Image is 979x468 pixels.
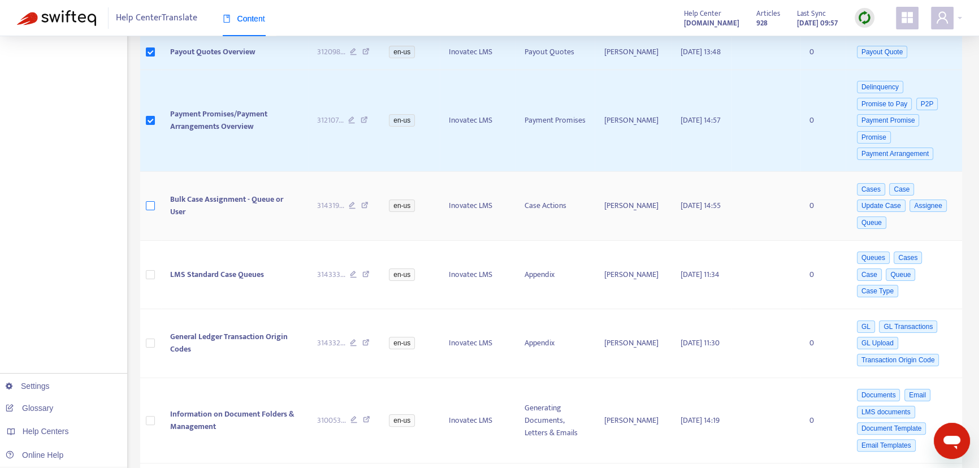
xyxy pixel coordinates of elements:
[317,200,344,212] span: 314319 ...
[935,11,949,24] span: user
[116,7,197,29] span: Help Center Translate
[389,46,415,58] span: en-us
[440,172,515,241] td: Inovatec LMS
[857,422,926,435] span: Document Template
[857,183,885,196] span: Cases
[857,285,898,297] span: Case Type
[800,378,846,463] td: 0
[680,199,720,212] span: [DATE] 14:55
[756,7,780,20] span: Articles
[857,216,886,229] span: Queue
[909,200,946,212] span: Assignee
[317,337,345,349] span: 314332 ...
[800,34,846,70] td: 0
[17,10,96,26] img: Swifteq
[857,148,933,160] span: Payment Arrangement
[904,389,930,401] span: Email
[595,378,671,463] td: [PERSON_NAME]
[680,268,719,281] span: [DATE] 11:34
[440,34,515,70] td: Inovatec LMS
[800,70,846,172] td: 0
[389,414,415,427] span: en-us
[680,114,720,127] span: [DATE] 14:57
[916,98,938,110] span: P2P
[595,34,671,70] td: [PERSON_NAME]
[857,252,890,264] span: Queues
[23,427,69,436] span: Help Centers
[857,131,891,144] span: Promise
[800,241,846,310] td: 0
[595,309,671,378] td: [PERSON_NAME]
[595,241,671,310] td: [PERSON_NAME]
[389,337,415,349] span: en-us
[516,172,595,241] td: Case Actions
[797,7,826,20] span: Last Sync
[857,114,920,127] span: Payment Promise
[317,414,346,427] span: 310053 ...
[516,378,595,463] td: Generating Documents, Letters & Emails
[894,252,922,264] span: Cases
[389,200,415,212] span: en-us
[6,450,63,460] a: Online Help
[317,114,344,127] span: 312107 ...
[857,406,915,418] span: LMS documents
[389,268,415,281] span: en-us
[440,378,515,463] td: Inovatec LMS
[857,439,916,452] span: Email Templates
[680,414,719,427] span: [DATE] 14:19
[684,7,721,20] span: Help Center
[170,408,294,433] span: Information on Document Folders & Management
[170,268,264,281] span: LMS Standard Case Queues
[800,172,846,241] td: 0
[889,183,914,196] span: Case
[440,309,515,378] td: Inovatec LMS
[680,336,719,349] span: [DATE] 11:30
[800,309,846,378] td: 0
[170,330,288,356] span: General Ledger Transaction Origin Codes
[857,98,912,110] span: Promise to Pay
[797,17,838,29] strong: [DATE] 09:57
[857,268,882,281] span: Case
[857,11,872,25] img: sync.dc5367851b00ba804db3.png
[857,320,875,333] span: GL
[6,382,50,391] a: Settings
[170,193,283,218] span: Bulk Case Assignment - Queue or User
[440,241,515,310] td: Inovatec LMS
[680,45,720,58] span: [DATE] 13:48
[440,70,515,172] td: Inovatec LMS
[857,81,903,93] span: Delinquency
[886,268,915,281] span: Queue
[317,46,345,58] span: 312098 ...
[934,423,970,459] iframe: Button to launch messaging window
[595,70,671,172] td: [PERSON_NAME]
[170,45,255,58] span: Payout Quotes Overview
[516,34,595,70] td: Payout Quotes
[516,309,595,378] td: Appendix
[389,114,415,127] span: en-us
[857,337,898,349] span: GL Upload
[516,241,595,310] td: Appendix
[900,11,914,24] span: appstore
[6,404,53,413] a: Glossary
[857,200,906,212] span: Update Case
[684,16,739,29] a: [DOMAIN_NAME]
[756,17,768,29] strong: 928
[857,46,907,58] span: Payout Quote
[317,268,345,281] span: 314333 ...
[879,320,937,333] span: GL Transactions
[170,107,267,133] span: Payment Promises/Payment Arrangements Overview
[857,389,900,401] span: Documents
[223,15,231,23] span: book
[223,14,265,23] span: Content
[684,17,739,29] strong: [DOMAIN_NAME]
[516,70,595,172] td: Payment Promises
[595,172,671,241] td: [PERSON_NAME]
[857,354,939,366] span: Transaction Origin Code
